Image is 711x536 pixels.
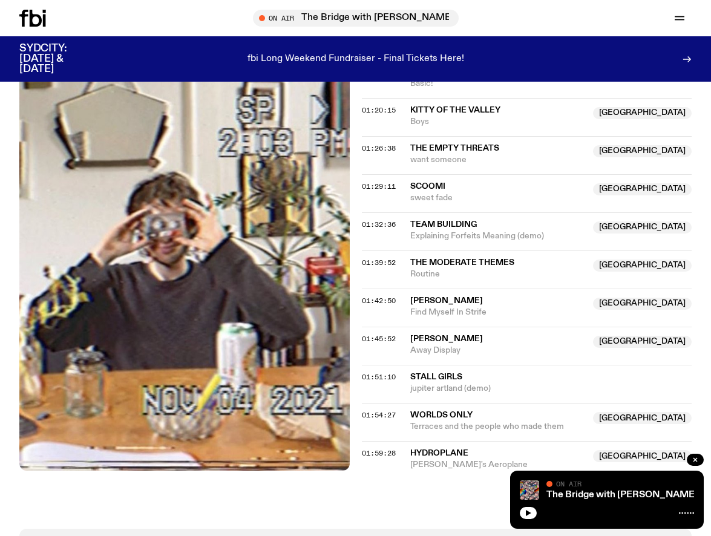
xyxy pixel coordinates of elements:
button: 01:39:52 [362,260,396,266]
span: [PERSON_NAME] [410,335,483,343]
span: [GEOGRAPHIC_DATA] [593,260,692,272]
button: 01:42:50 [362,298,396,304]
button: 01:45:52 [362,336,396,342]
span: [GEOGRAPHIC_DATA] [593,183,692,195]
span: [GEOGRAPHIC_DATA] [593,412,692,424]
span: 01:20:15 [362,105,396,115]
span: On Air [556,480,582,488]
p: fbi Long Weekend Fundraiser - Final Tickets Here! [247,54,464,65]
span: want someone [410,154,586,166]
span: 01:29:11 [362,181,396,191]
span: 01:42:50 [362,296,396,306]
span: jupiter artland (demo) [410,383,692,394]
h3: SYDCITY: [DATE] & [DATE] [19,44,97,74]
span: [PERSON_NAME] [410,296,483,305]
span: 01:32:36 [362,220,396,229]
span: Worlds Only [410,411,473,419]
span: [GEOGRAPHIC_DATA] [593,450,692,462]
span: The Moderate Themes [410,258,514,267]
button: 01:29:11 [362,183,396,190]
span: Find Myself In Strife [410,307,586,318]
span: Team Building [410,220,477,229]
span: 01:54:27 [362,410,396,420]
span: [GEOGRAPHIC_DATA] [593,107,692,119]
span: [GEOGRAPHIC_DATA] [593,221,692,234]
span: 01:51:10 [362,372,396,382]
button: 01:51:10 [362,374,396,381]
span: 01:39:52 [362,258,396,267]
button: 01:32:36 [362,221,396,228]
button: 01:20:15 [362,107,396,114]
span: [GEOGRAPHIC_DATA] [593,336,692,348]
span: sweet fade [410,192,586,204]
span: scoomi [410,182,445,191]
a: The Bridge with [PERSON_NAME] [546,490,698,500]
span: 01:45:52 [362,334,396,344]
span: 01:26:38 [362,143,396,153]
span: [GEOGRAPHIC_DATA] [593,145,692,157]
span: Explaining Forfeits Meaning (demo) [410,230,586,242]
span: The Empty Threats [410,144,499,152]
span: Kitty of the Valley [410,106,500,114]
span: [PERSON_NAME]'s Aeroplane [410,459,586,471]
img: Jasper Craig Adams holds a vintage camera to his eye, obscuring his face. He is wearing a grey ju... [19,31,350,471]
span: Hydroplane [410,449,468,457]
button: 01:59:28 [362,450,396,457]
span: 01:59:28 [362,448,396,458]
button: 01:26:38 [362,145,396,152]
span: Away Display [410,345,586,356]
button: On AirThe Bridge with [PERSON_NAME] [253,10,459,27]
button: 01:54:27 [362,412,396,419]
span: Terraces and the people who made them [410,421,586,433]
span: Routine [410,269,586,280]
span: [GEOGRAPHIC_DATA] [593,298,692,310]
span: Stall Girls [410,373,462,381]
span: Basic! [410,78,586,90]
span: Boys [410,116,586,128]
